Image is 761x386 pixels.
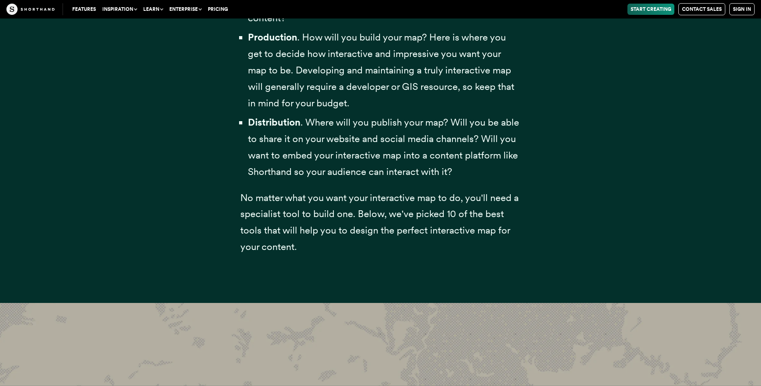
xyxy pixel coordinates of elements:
a: Contact Sales [678,3,725,15]
strong: Distribution [248,116,300,128]
button: Enterprise [166,4,205,15]
a: Sign in [729,3,755,15]
img: The Craft [6,4,55,15]
a: Pricing [205,4,231,15]
a: Features [69,4,99,15]
button: Inspiration [99,4,140,15]
strong: Production [248,31,297,43]
button: Learn [140,4,166,15]
span: . How will you build your map? Here is where you get to decide how interactive and impressive you... [248,31,514,108]
span: No matter what you want your interactive map to do, you'll need a specialist tool to build one. B... [240,192,519,252]
a: Start Creating [627,4,674,15]
span: . Where will you publish your map? Will you be able to share it on your website and social media ... [248,116,519,177]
